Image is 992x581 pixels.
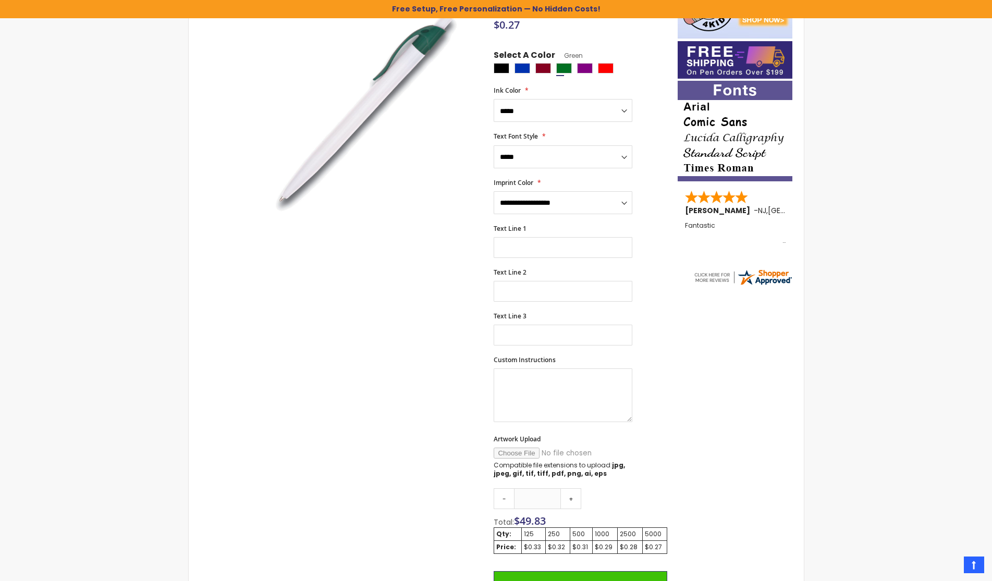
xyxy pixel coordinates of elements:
[685,205,754,216] span: [PERSON_NAME]
[494,268,526,277] span: Text Line 2
[768,205,844,216] span: [GEOGRAPHIC_DATA]
[645,543,665,551] div: $0.27
[548,530,568,538] div: 250
[555,51,583,60] span: Green
[595,530,615,538] div: 1000
[494,517,514,527] span: Total:
[754,205,844,216] span: - ,
[572,530,590,538] div: 500
[494,461,625,478] strong: jpg, jpeg, gif, tif, tiff, pdf, png, ai, eps
[620,530,640,538] div: 2500
[494,18,520,32] span: $0.27
[577,63,593,73] div: Purple
[514,514,546,528] span: $
[494,86,521,95] span: Ink Color
[572,543,590,551] div: $0.31
[496,542,516,551] strong: Price:
[524,543,544,551] div: $0.33
[524,530,544,538] div: 125
[494,355,556,364] span: Custom Instructions
[494,488,515,509] a: -
[548,543,568,551] div: $0.32
[598,63,614,73] div: Red
[645,530,665,538] div: 5000
[693,280,793,289] a: 4pens.com certificate URL
[556,63,572,73] div: Green
[678,81,792,181] img: font-personalization-examples
[758,205,766,216] span: NJ
[496,529,511,538] strong: Qty:
[535,63,551,73] div: Burgundy
[494,461,632,478] p: Compatible file extensions to upload:
[494,132,538,141] span: Text Font Style
[515,63,530,73] div: Blue
[678,41,792,79] img: Free shipping on orders over $199
[560,488,581,509] a: +
[693,268,793,287] img: 4pens.com widget logo
[685,222,786,244] div: Fantastic
[494,50,555,64] span: Select A Color
[620,543,640,551] div: $0.28
[494,63,509,73] div: Black
[494,312,526,320] span: Text Line 3
[520,514,546,528] span: 49.83
[494,435,541,443] span: Artwork Upload
[494,178,533,187] span: Imprint Color
[595,543,615,551] div: $0.29
[494,224,526,233] span: Text Line 1
[964,557,984,573] a: Top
